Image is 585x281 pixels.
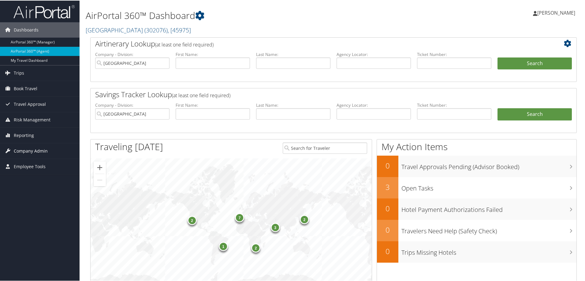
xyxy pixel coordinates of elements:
span: Reporting [14,127,34,142]
span: Trips [14,65,24,80]
span: [PERSON_NAME] [537,9,575,16]
input: search accounts [95,108,170,119]
div: 2 [251,243,260,252]
label: Company - Division: [95,51,170,57]
h3: Trips Missing Hotels [401,245,576,256]
input: Search for Traveler [283,142,367,153]
label: Agency Locator: [337,51,411,57]
h3: Hotel Payment Authorizations Failed [401,202,576,213]
h1: Traveling [DATE] [95,140,163,153]
h2: 0 [377,224,398,235]
button: Zoom in [94,161,106,173]
h1: My Action Items [377,140,576,153]
label: Last Name: [256,102,330,108]
span: (at least one field required) [155,41,214,47]
h2: 3 [377,181,398,192]
h2: 0 [377,160,398,170]
a: 0Travelers Need Help (Safety Check) [377,219,576,241]
span: Travel Approval [14,96,46,111]
label: First Name: [176,51,250,57]
button: Zoom out [94,173,106,186]
a: [GEOGRAPHIC_DATA] [86,25,191,34]
label: Ticket Number: [417,102,491,108]
span: Company Admin [14,143,48,158]
label: Last Name: [256,51,330,57]
span: Risk Management [14,112,50,127]
a: 0Travel Approvals Pending (Advisor Booked) [377,155,576,176]
div: 2 [300,214,309,224]
label: Ticket Number: [417,51,491,57]
span: ( 302076 ) [144,25,168,34]
a: [PERSON_NAME] [533,3,581,21]
button: Search [497,57,572,69]
a: 3Open Tasks [377,176,576,198]
img: airportal-logo.png [13,4,75,18]
h2: 0 [377,203,398,213]
a: 0Trips Missing Hotels [377,241,576,262]
a: Search [497,108,572,120]
div: 7 [235,213,244,222]
h1: AirPortal 360™ Dashboard [86,9,416,21]
div: 3 [270,222,280,231]
div: 2 [187,215,196,224]
a: 0Hotel Payment Authorizations Failed [377,198,576,219]
h2: Savings Tracker Lookup [95,89,531,99]
div: 1 [219,241,228,250]
span: , [ 45975 ] [168,25,191,34]
label: Company - Division: [95,102,170,108]
h3: Open Tasks [401,180,576,192]
span: Dashboards [14,22,39,37]
h3: Travel Approvals Pending (Advisor Booked) [401,159,576,171]
label: First Name: [176,102,250,108]
span: Employee Tools [14,158,46,174]
span: (at least one field required) [172,91,230,98]
label: Agency Locator: [337,102,411,108]
h2: Airtinerary Lookup [95,38,531,48]
span: Book Travel [14,80,37,96]
h2: 0 [377,246,398,256]
h3: Travelers Need Help (Safety Check) [401,223,576,235]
